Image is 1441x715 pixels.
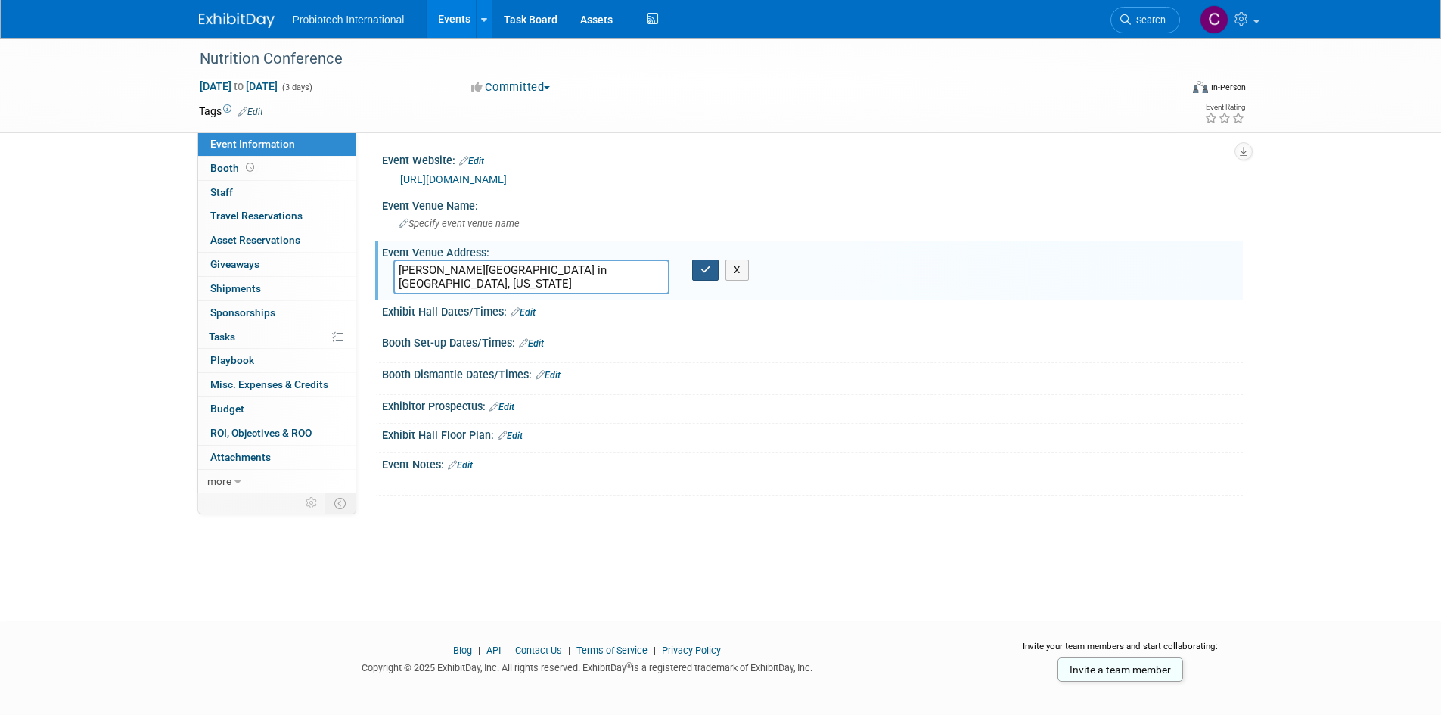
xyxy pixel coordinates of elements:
span: Specify event venue name [399,218,520,229]
a: Giveaways [198,253,356,276]
a: Invite a team member [1057,657,1183,682]
a: Edit [448,460,473,471]
a: Tasks [198,325,356,349]
div: Event Notes: [382,453,1243,473]
sup: ® [626,661,632,670]
td: Tags [199,104,263,119]
a: Budget [198,397,356,421]
td: Personalize Event Tab Strip [299,493,325,513]
span: Booth not reserved yet [243,162,257,173]
img: ExhibitDay [199,13,275,28]
a: Staff [198,181,356,204]
span: | [503,645,513,656]
span: Budget [210,403,244,415]
div: Booth Set-up Dates/Times: [382,331,1243,351]
button: X [725,260,749,281]
span: Sponsorships [210,306,275,319]
a: Terms of Service [576,645,648,656]
span: Event Information [210,138,295,150]
button: Committed [466,79,556,95]
span: Search [1131,14,1166,26]
a: Privacy Policy [662,645,721,656]
div: Event Website: [382,149,1243,169]
div: Exhibit Hall Dates/Times: [382,300,1243,320]
a: Playbook [198,349,356,372]
div: In-Person [1210,82,1246,93]
span: Attachments [210,451,271,463]
span: Tasks [209,331,235,343]
div: Invite your team members and start collaborating: [998,640,1243,663]
span: Travel Reservations [210,210,303,222]
a: Edit [511,307,536,318]
a: Edit [489,402,514,412]
span: Asset Reservations [210,234,300,246]
span: Misc. Expenses & Credits [210,378,328,390]
img: Candice Blue [1200,5,1228,34]
a: Edit [519,338,544,349]
a: Attachments [198,446,356,469]
a: Travel Reservations [198,204,356,228]
div: Copyright © 2025 ExhibitDay, Inc. All rights reserved. ExhibitDay is a registered trademark of Ex... [199,657,977,675]
a: Shipments [198,277,356,300]
span: [DATE] [DATE] [199,79,278,93]
a: API [486,645,501,656]
span: Shipments [210,282,261,294]
a: Sponsorships [198,301,356,325]
span: | [650,645,660,656]
span: | [474,645,484,656]
span: | [564,645,574,656]
a: Edit [238,107,263,117]
div: Exhibitor Prospectus: [382,395,1243,415]
span: to [231,80,246,92]
div: Event Venue Address: [382,241,1243,260]
span: Probiotech International [293,14,405,26]
span: Staff [210,186,233,198]
a: Blog [453,645,472,656]
a: Contact Us [515,645,562,656]
span: ROI, Objectives & ROO [210,427,312,439]
a: more [198,470,356,493]
span: Booth [210,162,257,174]
div: Booth Dismantle Dates/Times: [382,363,1243,383]
div: Exhibit Hall Floor Plan: [382,424,1243,443]
div: Event Format [1091,79,1247,101]
a: ROI, Objectives & ROO [198,421,356,445]
td: Toggle Event Tabs [325,493,356,513]
a: Search [1110,7,1180,33]
a: Edit [459,156,484,166]
a: Event Information [198,132,356,156]
div: Nutrition Conference [194,45,1157,73]
span: Playbook [210,354,254,366]
a: Misc. Expenses & Credits [198,373,356,396]
a: [URL][DOMAIN_NAME] [400,173,507,185]
a: Edit [536,370,561,381]
div: Event Rating [1204,104,1245,111]
a: Edit [498,431,523,441]
a: Booth [198,157,356,180]
span: (3 days) [281,82,312,92]
span: more [207,475,231,487]
span: Giveaways [210,258,259,270]
a: Asset Reservations [198,228,356,252]
img: Format-Inperson.png [1193,81,1208,93]
div: Event Venue Name: [382,194,1243,213]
